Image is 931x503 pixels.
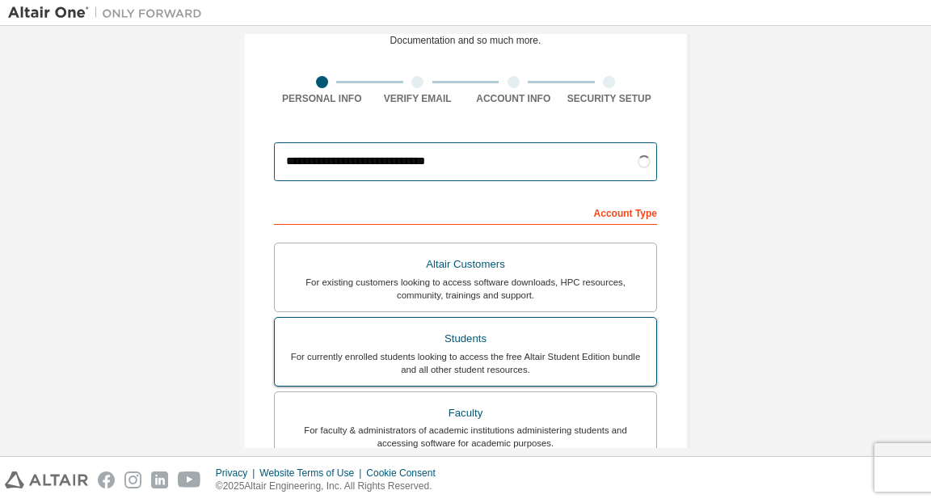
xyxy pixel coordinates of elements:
div: Website Terms of Use [259,467,366,480]
img: altair_logo.svg [5,471,88,488]
div: Security Setup [562,92,658,105]
div: Cookie Consent [366,467,444,480]
img: instagram.svg [124,471,141,488]
div: Faculty [284,402,647,425]
div: Account Type [274,199,657,225]
img: linkedin.svg [151,471,168,488]
div: Privacy [216,467,259,480]
img: youtube.svg [178,471,201,488]
div: Personal Info [274,92,370,105]
div: For existing customers looking to access software downloads, HPC resources, community, trainings ... [284,276,647,302]
div: Students [284,328,647,350]
div: Altair Customers [284,253,647,276]
img: facebook.svg [98,471,115,488]
div: For Free Trials, Licenses, Downloads, Learning & Documentation and so much more. [360,21,572,47]
p: © 2025 Altair Engineering, Inc. All Rights Reserved. [216,480,445,493]
img: Altair One [8,5,210,21]
div: For faculty & administrators of academic institutions administering students and accessing softwa... [284,424,647,450]
div: Account Info [465,92,562,105]
div: Verify Email [370,92,466,105]
div: For currently enrolled students looking to access the free Altair Student Edition bundle and all ... [284,350,647,376]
